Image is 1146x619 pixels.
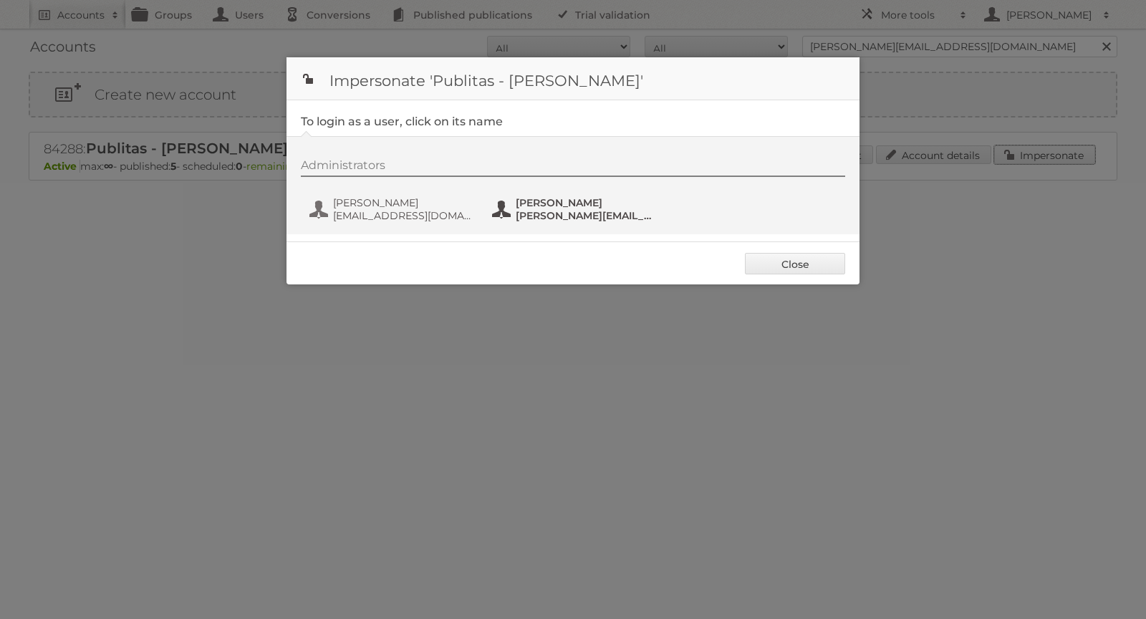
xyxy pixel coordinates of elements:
legend: To login as a user, click on its name [301,115,503,128]
span: [PERSON_NAME] [333,196,472,209]
span: [PERSON_NAME][EMAIL_ADDRESS][DOMAIN_NAME] [516,209,655,222]
span: [PERSON_NAME] [516,196,655,209]
button: [PERSON_NAME] [EMAIL_ADDRESS][DOMAIN_NAME] [308,195,476,224]
h1: Impersonate 'Publitas - [PERSON_NAME]' [286,57,860,100]
span: [EMAIL_ADDRESS][DOMAIN_NAME] [333,209,472,222]
div: Administrators [301,158,845,177]
button: [PERSON_NAME] [PERSON_NAME][EMAIL_ADDRESS][DOMAIN_NAME] [491,195,659,224]
a: Close [745,253,845,274]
